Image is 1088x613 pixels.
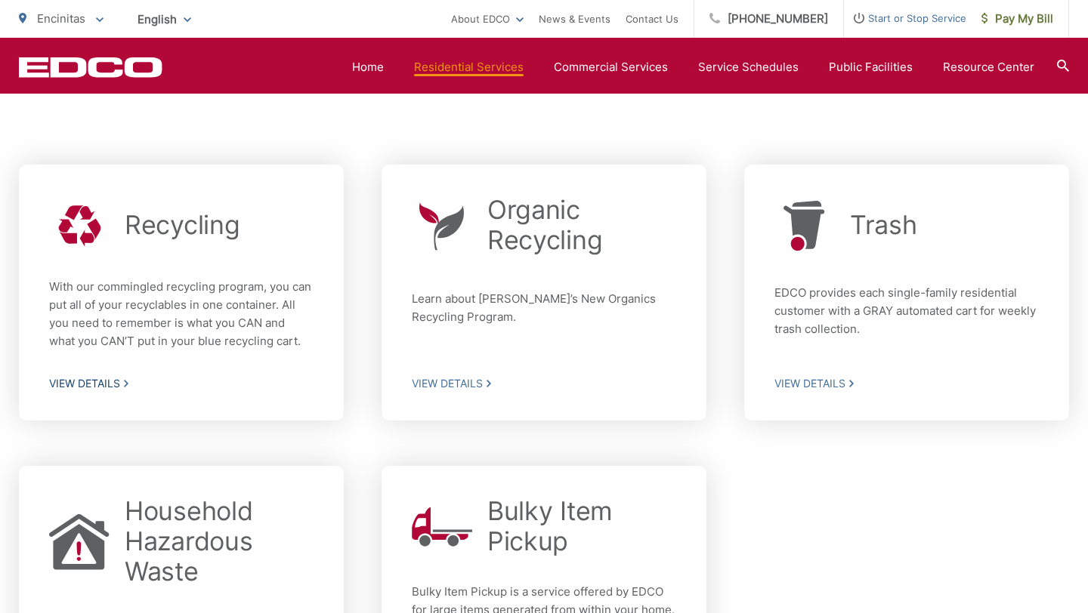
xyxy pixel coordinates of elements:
h2: Bulky Item Pickup [487,496,676,556]
a: Resource Center [943,58,1034,76]
a: Residential Services [414,58,524,76]
p: EDCO provides each single-family residential customer with a GRAY automated cart for weekly trash... [774,284,1039,344]
h2: Recycling [125,210,240,240]
p: Learn about [PERSON_NAME]’s New Organics Recycling Program. [412,290,676,338]
a: Home [352,58,384,76]
span: View Details [412,377,676,390]
a: Recycling With our commingled recycling program, you can put all of your recyclables in one conta... [19,165,344,420]
a: News & Events [539,10,610,28]
a: Organic Recycling Learn about [PERSON_NAME]’s New Organics Recycling Program. View Details [382,165,706,420]
span: View Details [49,377,314,390]
a: Commercial Services [554,58,668,76]
span: English [126,6,202,32]
a: About EDCO [451,10,524,28]
a: EDCD logo. Return to the homepage. [19,57,162,78]
p: With our commingled recycling program, you can put all of your recyclables in one container. All ... [49,278,314,350]
span: View Details [774,377,1039,390]
a: Service Schedules [698,58,799,76]
h2: Household Hazardous Waste [125,496,314,587]
h2: Trash [850,210,917,240]
a: Contact Us [626,10,678,28]
a: Trash EDCO provides each single-family residential customer with a GRAY automated cart for weekly... [744,165,1069,420]
span: Pay My Bill [981,10,1053,28]
a: Public Facilities [829,58,913,76]
span: Encinitas [37,11,85,26]
h2: Organic Recycling [487,195,676,255]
